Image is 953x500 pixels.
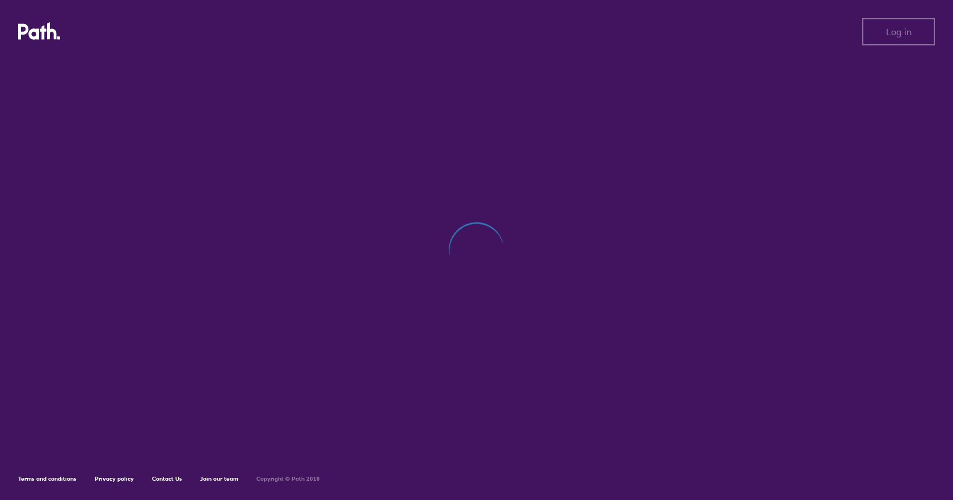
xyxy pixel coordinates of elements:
[18,475,77,482] a: Terms and conditions
[256,476,320,482] h6: Copyright © Path 2018
[886,27,912,37] span: Log in
[152,475,182,482] a: Contact Us
[95,475,134,482] a: Privacy policy
[862,18,935,45] button: Log in
[200,475,238,482] a: Join our team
